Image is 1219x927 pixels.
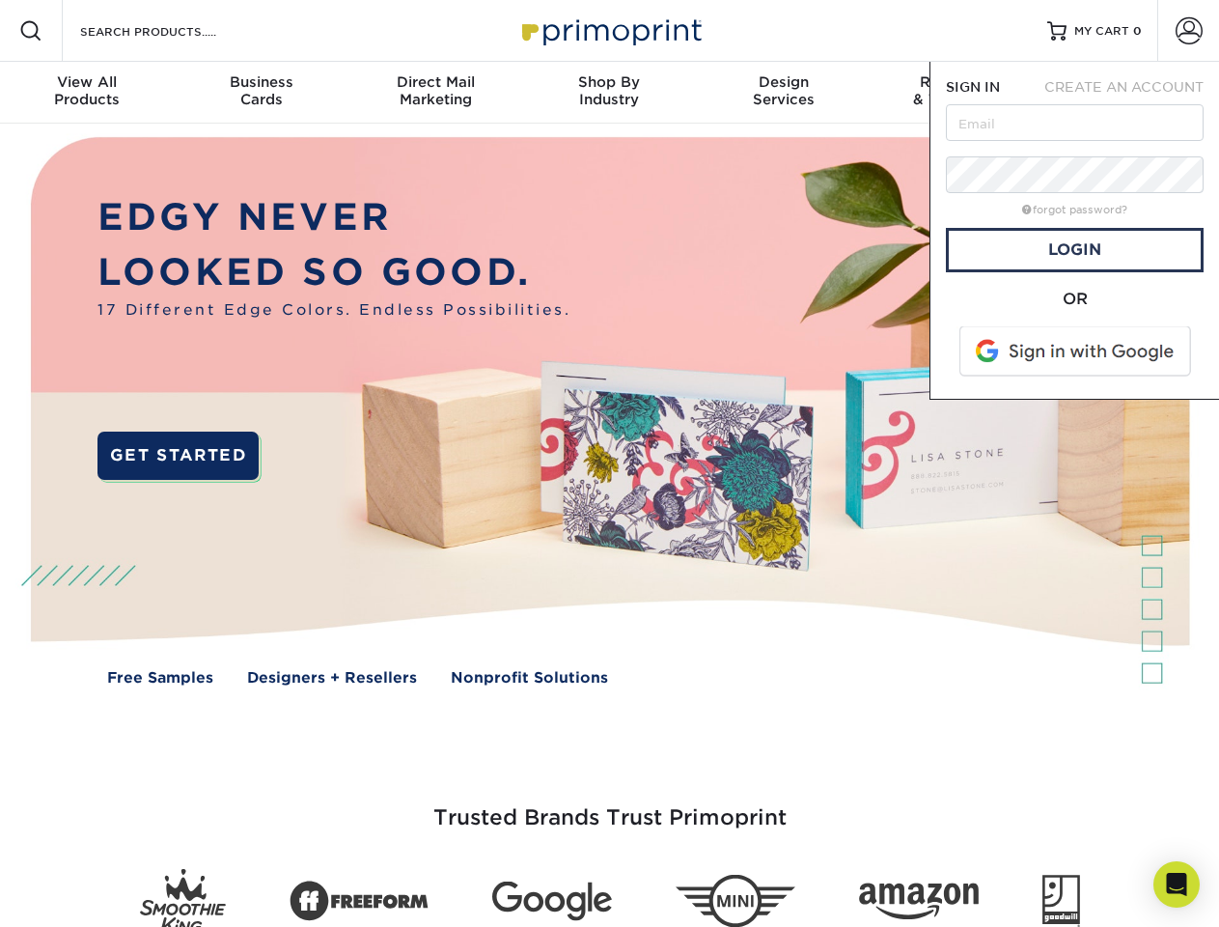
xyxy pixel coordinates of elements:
a: Nonprofit Solutions [451,667,608,689]
span: Shop By [522,73,696,91]
a: Login [946,228,1204,272]
a: BusinessCards [174,62,347,124]
div: Marketing [348,73,522,108]
span: SIGN IN [946,79,1000,95]
a: DesignServices [697,62,871,124]
img: Amazon [859,884,979,920]
a: forgot password? [1022,204,1127,216]
div: & Templates [871,73,1044,108]
span: Resources [871,73,1044,91]
img: Goodwill [1042,875,1080,927]
a: Resources& Templates [871,62,1044,124]
a: Designers + Resellers [247,667,417,689]
input: SEARCH PRODUCTS..... [78,19,266,42]
a: Shop ByIndustry [522,62,696,124]
a: Direct MailMarketing [348,62,522,124]
input: Email [946,104,1204,141]
div: Cards [174,73,347,108]
h3: Trusted Brands Trust Primoprint [45,759,1175,854]
div: Open Intercom Messenger [1153,861,1200,908]
img: Google [492,882,612,921]
span: 17 Different Edge Colors. Endless Possibilities. [97,299,570,322]
span: 0 [1133,24,1142,38]
p: EDGY NEVER [97,190,570,245]
span: Direct Mail [348,73,522,91]
div: OR [946,288,1204,311]
span: Design [697,73,871,91]
span: CREATE AN ACCOUNT [1044,79,1204,95]
span: Business [174,73,347,91]
div: Industry [522,73,696,108]
span: MY CART [1074,23,1129,40]
p: LOOKED SO GOOD. [97,245,570,300]
div: Services [697,73,871,108]
img: Primoprint [513,10,706,51]
a: GET STARTED [97,432,259,480]
a: Free Samples [107,667,213,689]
